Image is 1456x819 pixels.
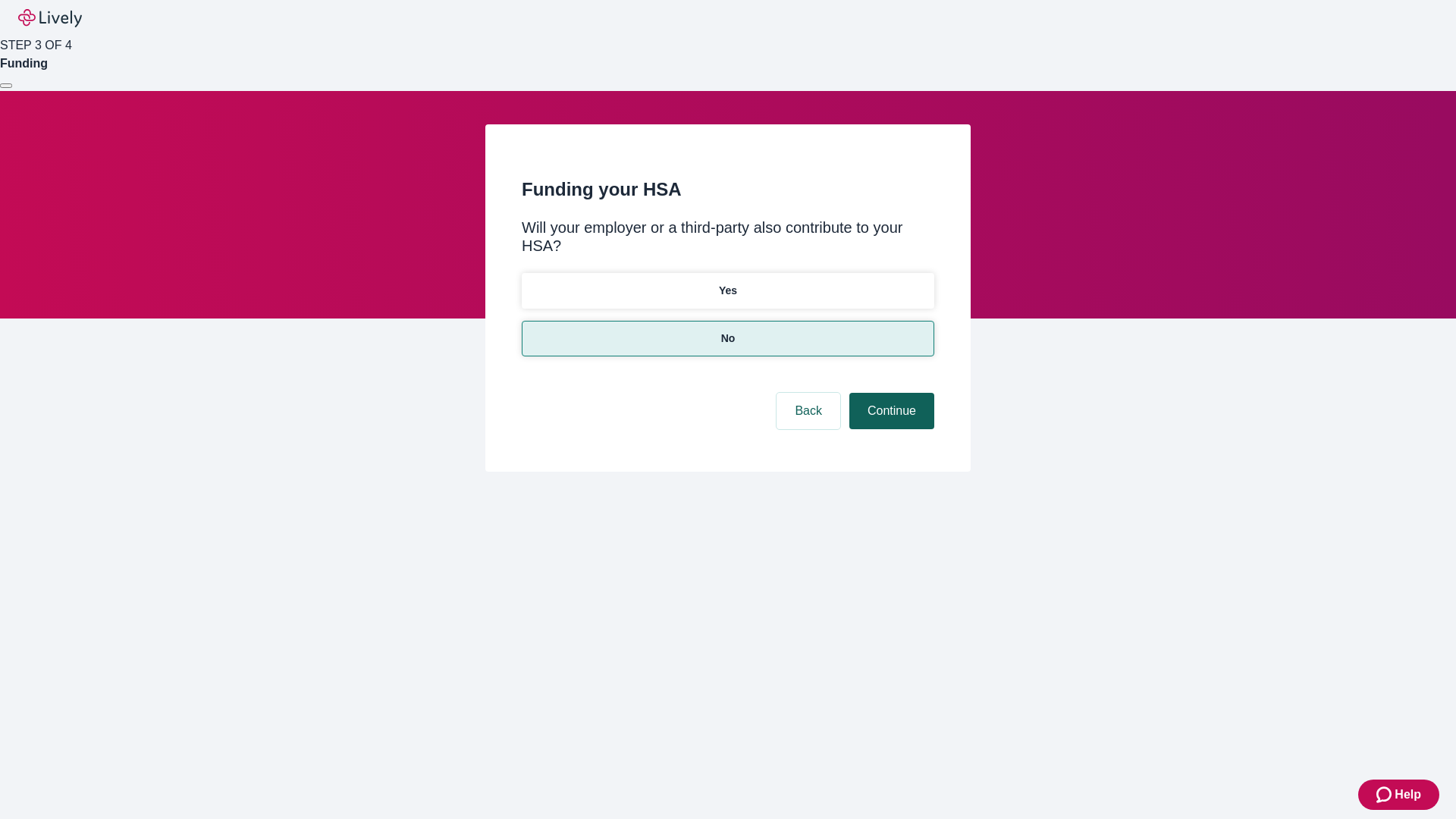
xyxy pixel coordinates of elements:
[522,218,934,255] div: Will your employer or a third-party also contribute to your HSA?
[849,393,934,429] button: Continue
[522,273,934,309] button: Yes
[1376,786,1395,804] svg: Zendesk support icon
[721,331,736,347] p: No
[1358,780,1439,810] button: Zendesk support iconHelp
[522,321,934,356] button: No
[1395,786,1421,804] span: Help
[18,9,82,27] img: Lively
[777,393,840,429] button: Back
[719,283,737,299] p: Yes
[522,176,934,203] h2: Funding your HSA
